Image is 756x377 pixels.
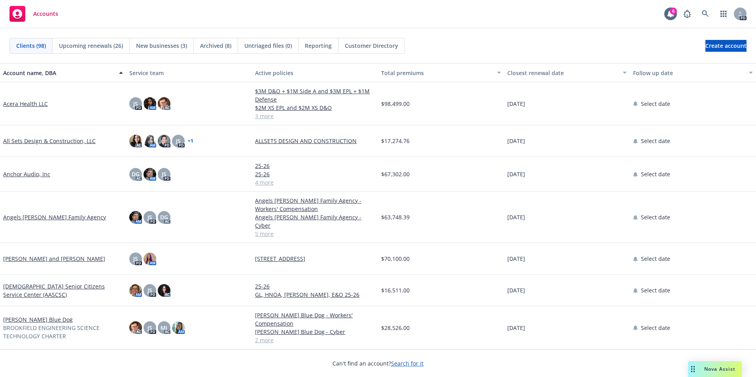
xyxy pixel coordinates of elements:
[255,178,375,187] a: 4 more
[3,100,48,108] a: Acera Health LLC
[716,6,731,22] a: Switch app
[129,211,142,224] img: photo
[3,137,96,145] a: All Sets Design & Construction, LLC
[507,213,525,221] span: [DATE]
[3,324,123,340] span: BROOKFIELD ENGINEERING SCIENCE TECHNOLOGY CHARTER
[200,41,231,50] span: Archived (8)
[507,286,525,294] span: [DATE]
[129,135,142,147] img: photo
[507,137,525,145] span: [DATE]
[641,324,670,332] span: Select date
[244,41,292,50] span: Untriaged files (0)
[6,3,61,25] a: Accounts
[144,253,156,265] img: photo
[172,321,185,334] img: photo
[255,112,375,120] a: 3 more
[381,286,410,294] span: $16,511.00
[16,41,46,50] span: Clients (98)
[129,321,142,334] img: photo
[255,162,375,170] a: 25-26
[679,6,695,22] a: Report a Bug
[255,290,375,299] a: GL, HNOA, [PERSON_NAME], E&O 25-26
[255,282,375,290] a: 25-26
[504,63,630,82] button: Closest renewal date
[255,230,375,238] a: 5 more
[641,254,670,263] span: Select date
[688,361,698,377] div: Drag to move
[133,254,138,263] span: JS
[129,284,142,297] img: photo
[176,137,181,145] span: JS
[144,135,156,147] img: photo
[641,100,670,108] span: Select date
[158,135,170,147] img: photo
[255,137,375,145] a: ALLSETS DESIGN AND CONSTRUCTION
[381,69,492,77] div: Total premiums
[255,87,375,104] a: $3M D&O + $1M Side A and $3M EPL + $1M Defense
[255,311,375,328] a: [PERSON_NAME] Blue Dog - Workers' Compensation
[3,282,123,299] a: [DEMOGRAPHIC_DATA] Senior Citizens Service Center (AASCSC)
[158,97,170,110] img: photo
[333,359,423,368] span: Can't find an account?
[255,328,375,336] a: [PERSON_NAME] Blue Dog - Cyber
[3,170,50,178] a: Anchor Audio, Inc
[144,97,156,110] img: photo
[507,170,525,178] span: [DATE]
[507,324,525,332] span: [DATE]
[378,63,504,82] button: Total premiums
[3,254,105,263] a: [PERSON_NAME] and [PERSON_NAME]
[305,41,332,50] span: Reporting
[507,69,618,77] div: Closest renewal date
[3,213,106,221] a: Angels [PERSON_NAME] Family Agency
[630,63,756,82] button: Follow up date
[188,139,193,143] a: + 1
[147,213,152,221] span: JS
[697,6,713,22] a: Search
[705,40,747,52] a: Create account
[255,104,375,112] a: $2M XS EPL and $2M XS D&O
[255,254,375,263] a: [STREET_ADDRESS]
[507,100,525,108] span: [DATE]
[255,213,375,230] a: Angels [PERSON_NAME] Family Agency - Cyber
[160,213,168,221] span: DG
[252,63,378,82] button: Active policies
[255,170,375,178] a: 25-26
[3,315,73,324] a: [PERSON_NAME] Blue Dog
[381,324,410,332] span: $28,526.00
[133,100,138,108] span: JS
[147,324,152,332] span: JS
[381,170,410,178] span: $67,302.00
[132,170,140,178] span: DG
[381,213,410,221] span: $63,748.39
[381,254,410,263] span: $70,100.00
[161,324,167,332] span: MJ
[126,63,252,82] button: Service team
[345,41,398,50] span: Customer Directory
[641,170,670,178] span: Select date
[255,69,375,77] div: Active policies
[381,137,410,145] span: $17,274.76
[59,41,123,50] span: Upcoming renewals (26)
[641,137,670,145] span: Select date
[641,286,670,294] span: Select date
[381,100,410,108] span: $98,499.00
[704,366,735,372] span: Nova Assist
[507,254,525,263] span: [DATE]
[705,38,747,53] span: Create account
[136,41,187,50] span: New businesses (3)
[33,11,58,17] span: Accounts
[391,360,423,367] a: Search for it
[144,168,156,181] img: photo
[670,8,677,15] div: 6
[255,336,375,344] a: 2 more
[688,361,742,377] button: Nova Assist
[129,69,249,77] div: Service team
[158,284,170,297] img: photo
[147,286,152,294] span: JS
